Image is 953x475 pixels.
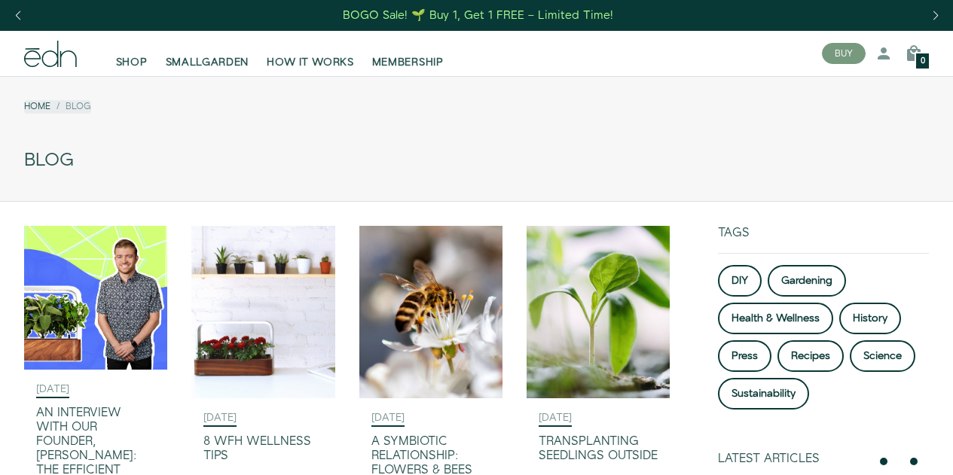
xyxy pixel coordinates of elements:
[203,410,237,427] time: [DATE]
[837,430,938,467] iframe: Opens a widget where you can find more information
[267,55,353,70] span: HOW IT WORKS
[343,8,613,23] div: BOGO Sale! 🌱 Buy 1, Get 1 FREE – Limited Time!
[24,100,91,113] nav: breadcrumbs
[539,410,572,427] time: [DATE]
[258,37,362,70] a: HOW IT WORKS
[50,100,91,113] li: Blog
[768,265,846,297] a: Gardening
[371,410,405,427] time: [DATE]
[777,340,844,372] a: Recipes
[718,303,833,334] a: Health & Wellness
[166,55,249,70] span: SMALLGARDEN
[116,55,148,70] span: SHOP
[921,57,925,65] span: 0
[107,37,157,70] a: SHOP
[24,150,74,172] span: BLOG
[718,265,762,297] a: DIY
[850,340,915,372] a: Science
[539,434,658,463] div: Transplanting Seedlings Outside
[341,4,615,27] a: BOGO Sale! 🌱 Buy 1, Get 1 FREE – Limited Time!
[822,43,866,64] button: BUY
[24,100,50,113] a: Home
[363,37,453,70] a: MEMBERSHIP
[718,340,771,372] a: Press
[718,226,929,252] div: Tags
[839,303,901,334] a: History
[36,382,69,398] time: [DATE]
[157,37,258,70] a: SMALLGARDEN
[718,452,869,466] div: Latest Articles
[203,434,322,463] div: 8 WFH Wellness Tips
[718,378,809,410] a: Sustainability
[372,55,444,70] span: MEMBERSHIP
